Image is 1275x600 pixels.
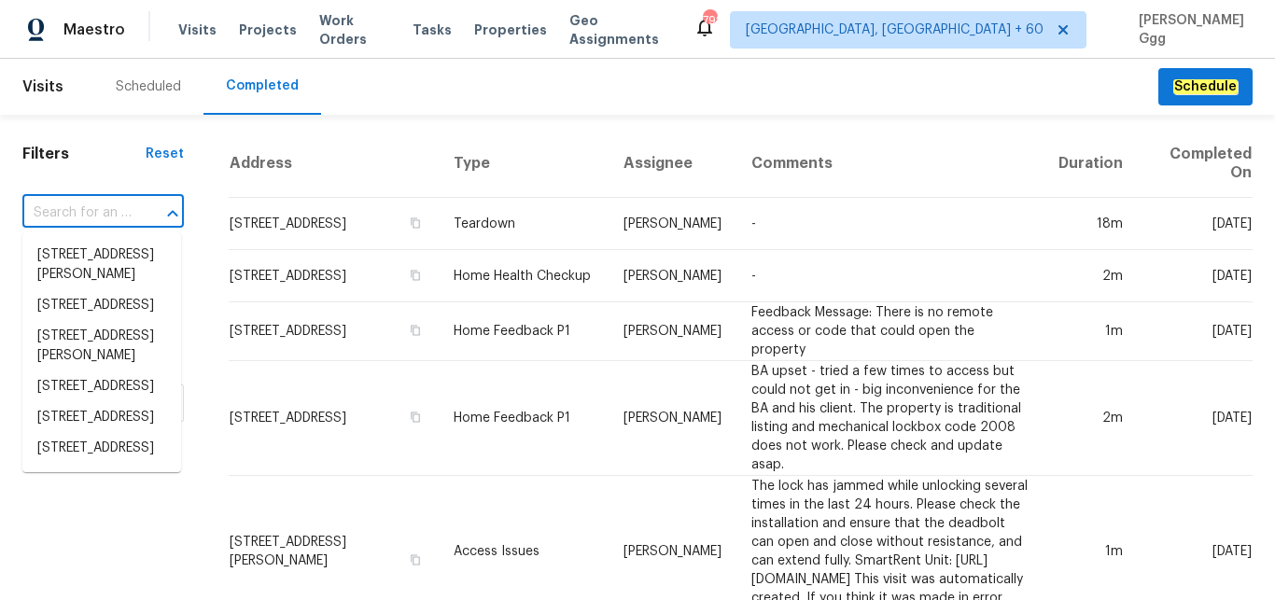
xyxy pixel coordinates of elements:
td: - [736,250,1044,302]
span: Geo Assignments [569,11,671,49]
td: [STREET_ADDRESS] [229,198,439,250]
li: [STREET_ADDRESS] [22,402,181,433]
td: [DATE] [1138,250,1253,302]
td: BA upset - tried a few times to access but could not get in - big inconvenience for the BA and hi... [736,361,1044,476]
td: Feedback Message: There is no remote access or code that could open the property [736,302,1044,361]
span: Visits [178,21,217,39]
td: Teardown [439,198,608,250]
th: Duration [1044,130,1138,198]
span: [GEOGRAPHIC_DATA], [GEOGRAPHIC_DATA] + 60 [746,21,1044,39]
td: 18m [1044,198,1138,250]
th: Comments [736,130,1044,198]
button: Schedule [1158,68,1253,106]
td: Home Feedback P1 [439,302,608,361]
span: Visits [22,66,63,107]
input: Search for an address... [22,199,132,228]
td: Home Feedback P1 [439,361,608,476]
td: [STREET_ADDRESS] [229,302,439,361]
h1: Filters [22,145,146,163]
div: Reset [146,145,184,163]
span: Maestro [63,21,125,39]
button: Copy Address [407,267,424,284]
span: Projects [239,21,297,39]
span: [PERSON_NAME] Ggg [1131,11,1247,49]
td: [DATE] [1138,302,1253,361]
li: [STREET_ADDRESS] [22,371,181,402]
td: [PERSON_NAME] [609,302,736,361]
li: [STREET_ADDRESS] [22,290,181,321]
th: Type [439,130,608,198]
td: [DATE] [1138,198,1253,250]
th: Address [229,130,439,198]
button: Copy Address [407,409,424,426]
li: [STREET_ADDRESS][PERSON_NAME] [22,464,181,514]
td: [PERSON_NAME] [609,198,736,250]
td: [STREET_ADDRESS] [229,361,439,476]
span: Tasks [413,23,452,36]
span: Properties [474,21,547,39]
td: 2m [1044,250,1138,302]
td: [STREET_ADDRESS] [229,250,439,302]
th: Assignee [609,130,736,198]
td: Home Health Checkup [439,250,608,302]
td: 1m [1044,302,1138,361]
li: [STREET_ADDRESS] [22,433,181,464]
div: 792 [703,11,716,30]
button: Copy Address [407,322,424,339]
em: Schedule [1173,79,1238,94]
button: Close [160,201,186,227]
li: [STREET_ADDRESS][PERSON_NAME] [22,321,181,371]
td: 2m [1044,361,1138,476]
td: [PERSON_NAME] [609,361,736,476]
li: [STREET_ADDRESS][PERSON_NAME] [22,240,181,290]
button: Copy Address [407,215,424,231]
div: Scheduled [116,77,181,96]
th: Completed On [1138,130,1253,198]
span: Work Orders [319,11,390,49]
td: [DATE] [1138,361,1253,476]
div: Completed [226,77,299,95]
td: - [736,198,1044,250]
td: [PERSON_NAME] [609,250,736,302]
button: Copy Address [407,551,424,568]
